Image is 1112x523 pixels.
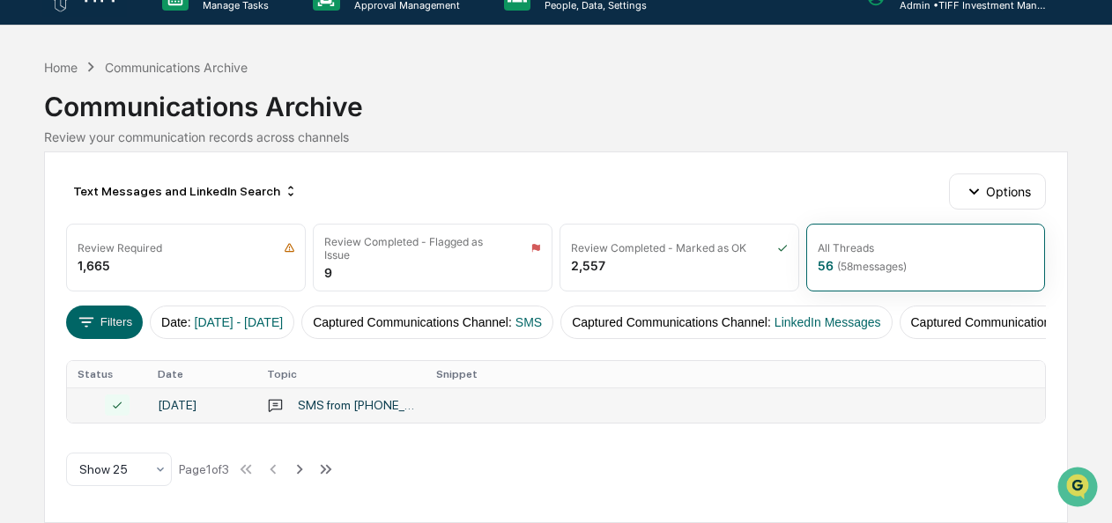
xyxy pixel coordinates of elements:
img: icon [284,242,295,254]
div: Home [44,60,78,75]
a: Powered byPylon [124,297,213,311]
div: We're available if you need us! [60,151,223,166]
div: Review Completed - Flagged as Issue [324,235,508,261]
a: 🔎Data Lookup [11,247,118,279]
span: [DATE] - [DATE] [195,315,284,329]
button: Filters [66,306,143,339]
div: Page 1 of 3 [179,462,229,476]
div: [DATE] [158,398,246,412]
span: LinkedIn Messages [775,315,881,329]
div: 🗄️ [128,223,142,237]
iframe: Open customer support [1056,465,1103,512]
span: ( 58 messages) [837,260,907,273]
th: Topic [256,361,426,387]
div: Start new chat [60,134,289,151]
span: SMS [515,315,542,329]
img: icon [530,242,541,254]
th: Status [67,361,146,387]
th: Snippet [426,361,1045,387]
p: How can we help? [18,36,321,64]
div: Communications Archive [44,77,1067,122]
div: 🖐️ [18,223,32,237]
span: Data Lookup [35,254,111,272]
a: 🗄️Attestations [121,214,226,246]
div: Review Required [78,241,162,254]
div: 🔎 [18,256,32,270]
div: Review Completed - Marked as OK [571,241,746,254]
div: Review your communication records across channels [44,129,1067,144]
div: SMS from [PHONE_NUMBER] to 12152753373 [298,398,415,412]
button: Start new chat [300,139,321,160]
div: All Threads [818,241,874,254]
div: 56 [818,258,907,273]
div: 1,665 [78,258,110,273]
button: Options [949,173,1045,209]
div: 2,557 [571,258,605,273]
div: Text Messages and LinkedIn Search [66,177,305,205]
button: Captured Communications Channel:SMS [301,306,553,339]
span: Attestations [145,221,219,239]
input: Clear [46,79,291,98]
img: 1746055101610-c473b297-6a78-478c-a979-82029cc54cd1 [18,134,49,166]
div: 9 [324,265,332,280]
span: Pylon [175,298,213,311]
div: Communications Archive [105,60,248,75]
button: Date:[DATE] - [DATE] [150,306,294,339]
button: Captured Communications Channel:LinkedIn Messages [560,306,892,339]
a: 🖐️Preclearance [11,214,121,246]
th: Date [147,361,256,387]
img: icon [777,242,788,254]
span: Preclearance [35,221,114,239]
